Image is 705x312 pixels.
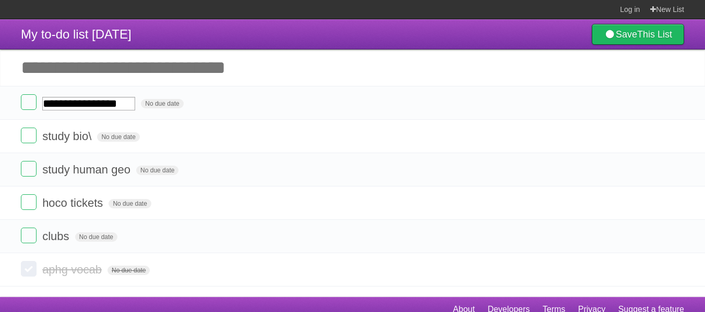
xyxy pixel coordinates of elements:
b: This List [637,29,672,40]
span: No due date [141,99,183,108]
span: No due date [109,199,151,208]
span: No due date [97,132,139,142]
label: Done [21,161,37,177]
span: No due date [107,266,150,275]
label: Done [21,261,37,277]
label: Done [21,228,37,243]
label: Done [21,94,37,110]
span: No due date [136,166,178,175]
span: study human geo [42,163,133,176]
span: clubs [42,230,71,243]
label: Done [21,194,37,210]
span: hoco tickets [42,196,105,209]
span: My to-do list [DATE] [21,27,132,41]
span: aphg vocab [42,263,104,276]
span: No due date [75,232,117,242]
label: Done [21,128,37,143]
a: SaveThis List [592,24,684,45]
: study bio\ [42,130,94,143]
